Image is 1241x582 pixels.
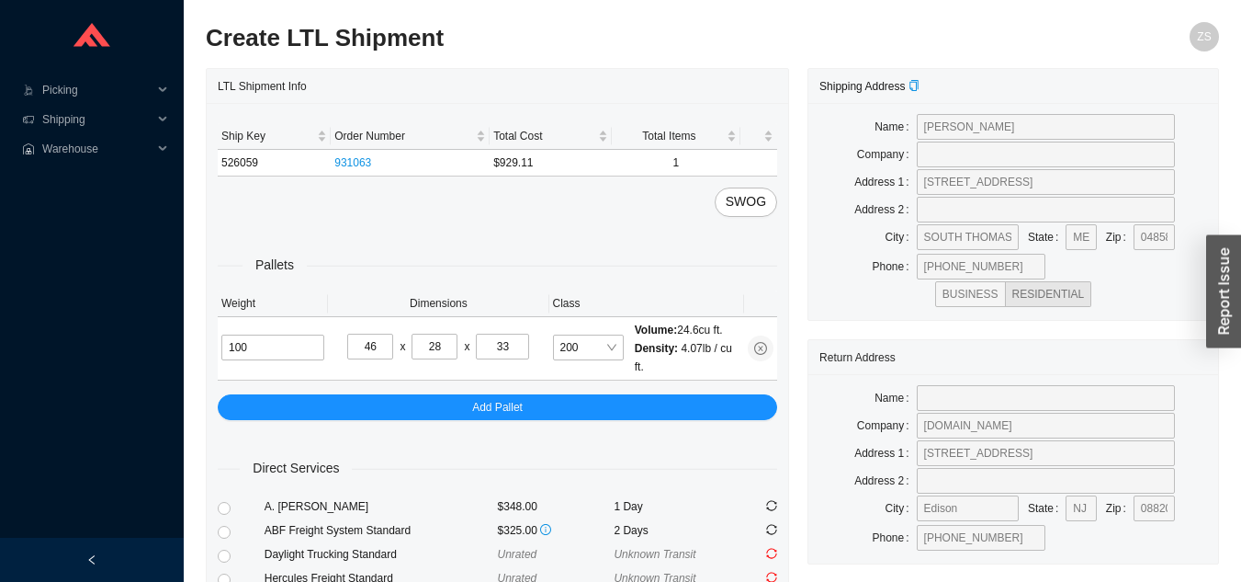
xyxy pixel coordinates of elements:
[400,337,405,356] div: x
[874,114,916,140] label: Name
[873,525,917,551] label: Phone
[942,288,998,301] span: BUSINESS
[86,554,97,565] span: left
[540,524,551,535] span: info-circle
[218,150,331,177] td: 526059
[218,123,331,150] th: Ship Key sortable
[464,337,469,356] div: x
[854,169,916,195] label: Address 1
[635,339,740,376] div: 4.07 lb / cu ft.
[740,123,777,150] th: undefined sortable
[1197,22,1211,51] span: ZS
[472,398,523,417] span: Add Pallet
[908,77,919,96] div: Copy
[886,496,917,521] label: City
[1028,496,1066,521] label: State
[908,80,919,91] span: copy
[498,548,537,561] span: Unrated
[265,497,498,516] div: A. [PERSON_NAME]
[42,75,152,105] span: Picking
[493,127,593,145] span: Total Cost
[819,340,1207,374] div: Return Address
[240,458,352,479] span: Direct Services
[412,334,457,359] input: W
[498,497,615,516] div: $348.00
[265,521,498,540] div: ABF Freight System Standard
[748,336,773,361] button: close-circle
[612,150,741,177] td: 1
[243,255,307,276] span: Pallets
[1106,496,1134,521] label: Zip
[766,548,777,559] span: sync
[886,224,917,250] label: City
[873,254,917,280] label: Phone
[221,127,313,145] span: Ship Key
[218,291,328,317] th: Weight
[206,22,965,54] h2: Create LTL Shipment
[549,291,745,317] th: Class
[331,123,490,150] th: Order Number sortable
[766,500,777,511] span: sync
[328,291,548,317] th: Dimensions
[614,497,730,516] div: 1 Day
[819,80,919,93] span: Shipping Address
[490,123,611,150] th: Total Cost sortable
[614,548,695,561] span: Unknown Transit
[635,342,678,355] span: Density:
[857,142,917,167] label: Company
[334,156,371,169] a: 931063
[42,105,152,134] span: Shipping
[614,521,730,540] div: 2 Days
[874,385,916,411] label: Name
[1106,224,1134,250] label: Zip
[347,334,393,359] input: L
[490,150,611,177] td: $929.11
[334,127,472,145] span: Order Number
[218,394,777,420] button: Add Pallet
[1028,224,1066,250] label: State
[766,524,777,535] span: sync
[854,468,916,494] label: Address 2
[635,321,740,339] div: 24.6 cu ft.
[560,336,616,359] span: 200
[635,324,677,337] span: Volume:
[612,123,741,150] th: Total Items sortable
[854,197,916,223] label: Address 2
[715,188,777,217] button: SWOG
[1012,288,1085,301] span: RESIDENTIAL
[498,521,615,540] div: $325.00
[218,69,777,103] div: LTL Shipment Info
[476,334,529,359] input: H
[615,127,724,145] span: Total Items
[42,134,152,164] span: Warehouse
[854,440,916,466] label: Address 1
[857,413,917,439] label: Company
[265,545,498,564] div: Daylight Trucking Standard
[726,191,766,212] span: SWOG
